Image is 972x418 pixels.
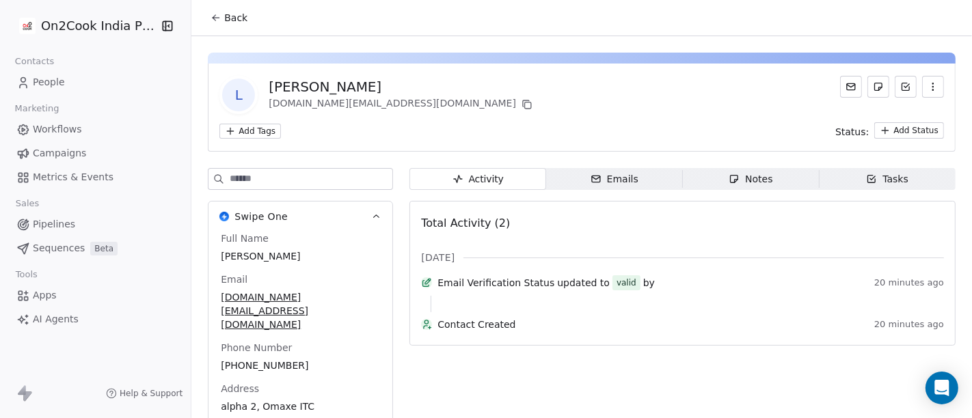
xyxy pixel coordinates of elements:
[33,217,75,232] span: Pipelines
[591,172,638,186] div: Emails
[33,288,57,303] span: Apps
[421,251,455,264] span: [DATE]
[269,77,535,96] div: [PERSON_NAME]
[218,273,250,286] span: Email
[437,318,869,331] span: Contact Created
[643,276,655,290] span: by
[90,242,118,255] span: Beta
[557,276,610,290] span: updated to
[10,193,45,214] span: Sales
[874,277,944,288] span: 20 minutes ago
[835,125,869,139] span: Status:
[218,341,295,354] span: Phone Number
[617,276,636,290] div: valid
[218,232,271,245] span: Full Name
[16,14,151,38] button: On2Cook India Pvt. Ltd.
[221,249,380,263] span: [PERSON_NAME]
[222,79,255,111] span: L
[11,166,180,189] a: Metrics & Events
[11,284,180,307] a: Apps
[120,388,183,399] span: Help & Support
[11,118,180,141] a: Workflows
[33,241,85,255] span: Sequences
[202,5,256,30] button: Back
[729,172,772,186] div: Notes
[11,308,180,331] a: AI Agents
[874,122,944,139] button: Add Status
[11,237,180,260] a: SequencesBeta
[19,18,36,34] img: on2cook%20logo-04%20copy.jpg
[437,276,554,290] span: Email Verification Status
[874,319,944,330] span: 20 minutes ago
[33,75,65,89] span: People
[219,124,281,139] button: Add Tags
[11,213,180,236] a: Pipelines
[866,172,908,186] div: Tasks
[33,312,79,326] span: AI Agents
[421,217,510,229] span: Total Activity (2)
[11,71,180,94] a: People
[33,170,113,184] span: Metrics & Events
[9,98,65,119] span: Marketing
[106,388,183,399] a: Help & Support
[41,17,157,35] span: On2Cook India Pvt. Ltd.
[11,142,180,165] a: Campaigns
[219,212,229,221] img: Swipe One
[33,122,82,137] span: Workflows
[208,201,392,232] button: Swipe OneSwipe One
[221,400,380,413] span: alpha 2, Omaxe ITC
[269,96,535,113] div: [DOMAIN_NAME][EMAIL_ADDRESS][DOMAIN_NAME]
[9,51,60,72] span: Contacts
[218,382,262,395] span: Address
[10,264,43,285] span: Tools
[33,146,86,161] span: Campaigns
[224,11,247,25] span: Back
[221,290,380,331] span: [DOMAIN_NAME][EMAIL_ADDRESS][DOMAIN_NAME]
[926,372,958,404] div: Open Intercom Messenger
[221,359,380,372] span: [PHONE_NUMBER]
[234,210,288,223] span: Swipe One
